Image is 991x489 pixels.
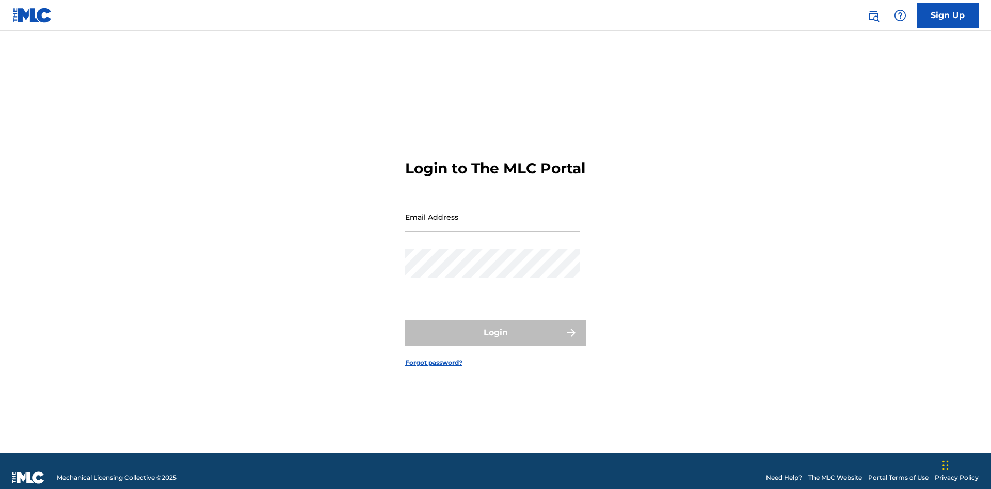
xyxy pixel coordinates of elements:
a: Sign Up [917,3,979,28]
a: Portal Terms of Use [868,473,929,482]
a: Privacy Policy [935,473,979,482]
h3: Login to The MLC Portal [405,159,585,177]
a: Need Help? [766,473,802,482]
a: The MLC Website [808,473,862,482]
img: search [867,9,880,22]
span: Mechanical Licensing Collective © 2025 [57,473,177,482]
iframe: Chat Widget [939,439,991,489]
a: Forgot password? [405,358,462,367]
img: help [894,9,906,22]
div: Help [890,5,910,26]
img: MLC Logo [12,8,52,23]
img: logo [12,471,44,484]
div: Drag [942,450,949,481]
a: Public Search [863,5,884,26]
